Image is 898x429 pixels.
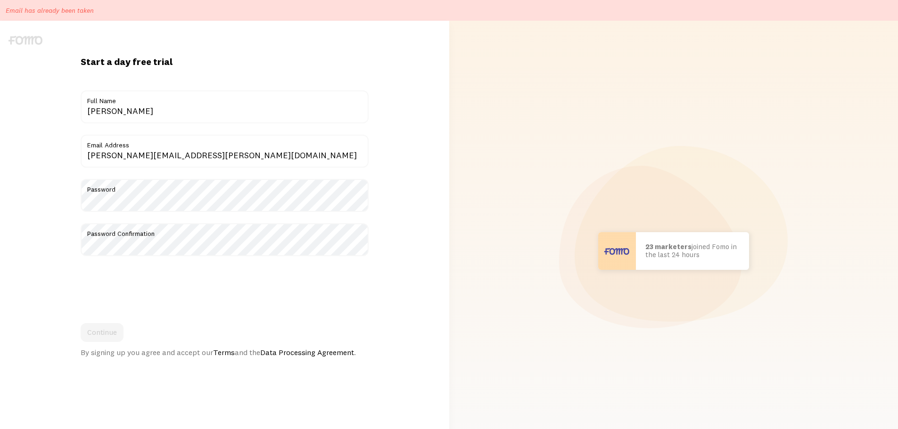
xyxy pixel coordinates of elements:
[81,179,369,195] label: Password
[81,223,369,239] label: Password Confirmation
[8,36,42,45] img: fomo-logo-gray-b99e0e8ada9f9040e2984d0d95b3b12da0074ffd48d1e5cb62ac37fc77b0b268.svg
[81,267,224,304] iframe: reCAPTCHA
[6,6,94,15] p: Email has already been taken
[81,56,369,68] h1: Start a day free trial
[213,348,235,357] a: Terms
[260,348,354,357] a: Data Processing Agreement
[645,242,692,251] b: 23 marketers
[81,135,369,151] label: Email Address
[645,243,740,259] p: joined Fomo in the last 24 hours
[81,348,369,357] div: By signing up you agree and accept our and the .
[598,232,636,270] img: User avatar
[81,90,369,106] label: Full Name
